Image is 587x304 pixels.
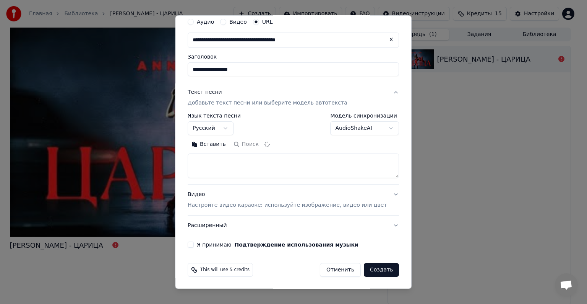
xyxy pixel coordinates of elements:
button: Вставить [188,138,230,150]
label: Аудио [197,19,214,25]
label: Модель синхронизации [331,113,399,118]
button: Создать [364,263,399,277]
label: Заголовок [188,54,399,59]
label: URL [262,19,273,25]
button: Отменить [320,263,361,277]
p: Добавьте текст песни или выберите модель автотекста [188,99,347,107]
p: Настройте видео караоке: используйте изображение, видео или цвет [188,201,387,209]
button: Расширенный [188,216,399,235]
div: Текст песни [188,88,222,96]
label: Видео [229,19,247,25]
span: This will use 5 credits [200,267,250,273]
div: Текст песниДобавьте текст песни или выберите модель автотекста [188,113,399,184]
label: Язык текста песни [188,113,241,118]
div: Видео [188,191,387,209]
button: Текст песниДобавьте текст песни или выберите модель автотекста [188,82,399,113]
button: Я принимаю [235,242,358,247]
label: Я принимаю [197,242,358,247]
button: ВидеоНастройте видео караоке: используйте изображение, видео или цвет [188,185,399,215]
